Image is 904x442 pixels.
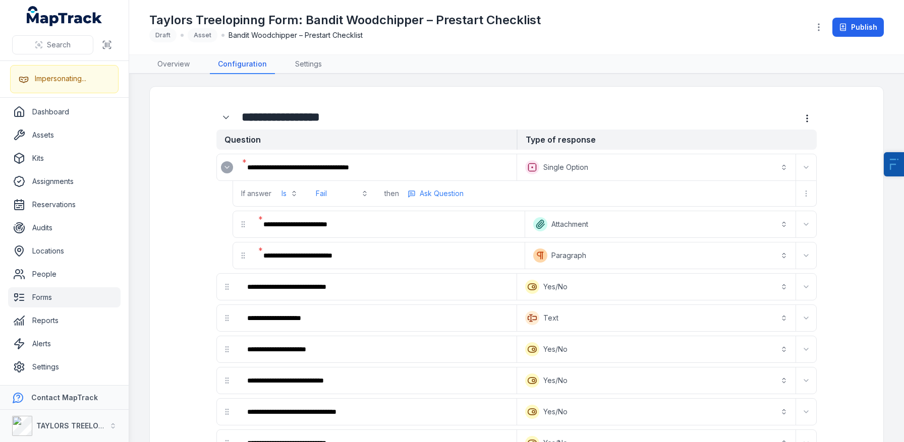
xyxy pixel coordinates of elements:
[8,287,121,307] a: Forms
[8,171,121,192] a: Assignments
[217,308,237,328] div: drag
[8,195,121,215] a: Reservations
[403,186,468,201] button: more-detail
[217,370,237,391] div: drag
[217,157,237,177] div: :rc:-form-item-label
[239,276,515,298] div: :r19:-form-item-label
[798,404,814,420] button: Expand
[239,156,515,178] div: :rd:-form-item-label
[216,108,236,127] button: Expand
[233,245,253,266] div: drag
[223,345,231,353] svg: drag
[149,55,198,74] a: Overview
[216,130,517,150] strong: Question
[798,159,814,175] button: Expand
[223,376,231,385] svg: drag
[229,30,363,40] span: Bandit Woodchipper – Prestart Checklist
[8,125,121,145] a: Assets
[384,188,399,199] span: then
[8,357,121,377] a: Settings
[12,35,93,54] button: Search
[210,55,275,74] a: Configuration
[239,251,247,260] svg: drag
[149,12,541,28] h1: Taylors Treelopinng Form: Bandit Woodchipper – Prestart Checklist
[35,74,86,84] div: Impersonating...
[287,55,330,74] a: Settings
[798,279,814,295] button: Expand
[221,161,233,173] button: Expand
[8,264,121,284] a: People
[275,184,304,203] button: Is
[798,310,814,326] button: Expand
[216,108,238,127] div: :r4:-form-item-label
[519,307,794,329] button: Text
[420,188,464,199] span: Ask Question
[527,244,794,267] button: Paragraph
[255,213,523,235] div: :rt:-form-item-label
[519,401,794,423] button: Yes/No
[239,307,515,329] div: :r1f:-form-item-label
[8,241,121,261] a: Locations
[832,18,884,37] button: Publish
[8,102,121,122] a: Dashboard
[239,401,515,423] div: :r21:-form-item-label
[8,310,121,331] a: Reports
[223,283,231,291] svg: drag
[519,156,794,178] button: Single Option
[27,6,102,26] a: MapTrack
[239,369,515,392] div: :r1r:-form-item-label
[217,277,237,297] div: drag
[798,372,814,389] button: Expand
[527,213,794,235] button: Attachment
[517,130,817,150] strong: Type of response
[223,408,231,416] svg: drag
[8,218,121,238] a: Audits
[798,185,814,202] button: more-detail
[36,421,121,430] strong: TAYLORS TREELOPPING
[519,338,794,360] button: Yes/No
[233,214,253,234] div: drag
[8,334,121,354] a: Alerts
[798,109,817,128] button: more-detail
[798,247,814,264] button: Expand
[188,28,217,42] div: Asset
[223,314,231,322] svg: drag
[798,216,814,232] button: Expand
[47,40,71,50] span: Search
[310,184,374,203] button: Fail
[239,220,247,228] svg: drag
[519,369,794,392] button: Yes/No
[241,188,271,199] span: If answer
[798,341,814,357] button: Expand
[519,276,794,298] button: Yes/No
[8,148,121,168] a: Kits
[217,402,237,422] div: drag
[31,393,98,402] strong: Contact MapTrack
[149,28,177,42] div: Draft
[255,244,523,267] div: :r13:-form-item-label
[217,339,237,359] div: drag
[239,338,515,360] div: :r1l:-form-item-label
